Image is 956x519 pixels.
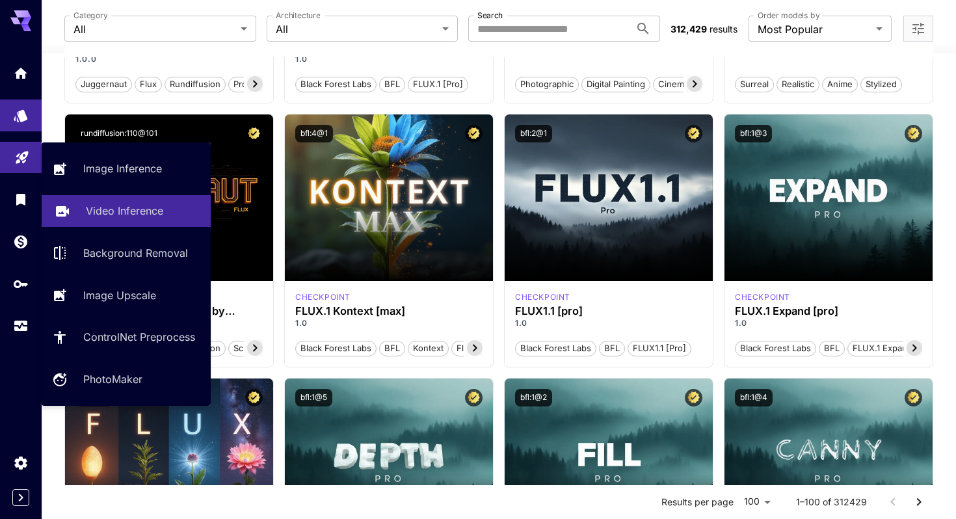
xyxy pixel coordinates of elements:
button: bfl:1@3 [735,125,772,142]
span: Stylized [861,78,901,91]
button: bfl:1@5 [295,389,332,406]
p: Video Inference [86,203,163,219]
p: 1.0.0 [75,53,263,65]
span: Most Popular [758,21,871,37]
button: Certified Model – Vetted for best performance and includes a commercial license. [245,125,263,142]
span: All [276,21,438,37]
button: Certified Model – Vetted for best performance and includes a commercial license. [905,125,922,142]
button: Certified Model – Vetted for best performance and includes a commercial license. [685,125,702,142]
button: bfl:2@1 [515,125,552,142]
button: Open more filters [910,21,926,37]
label: Category [73,10,108,21]
button: Certified Model – Vetted for best performance and includes a commercial license. [465,125,483,142]
div: API Keys [13,276,29,292]
span: flux [135,78,161,91]
a: Video Inference [42,195,211,227]
p: 1–100 of 312429 [796,496,867,509]
p: PhotoMaker [83,371,142,387]
span: BFL [600,342,624,355]
span: FLUX1.1 [pro] [628,342,691,355]
a: ControlNet Preprocess [42,321,211,353]
span: 312,429 [671,23,707,34]
button: Expand sidebar [12,489,29,506]
p: Image Inference [83,161,162,176]
p: checkpoint [735,291,790,303]
div: fluxpro [735,291,790,303]
span: Photographic [516,78,578,91]
label: Search [477,10,503,21]
a: Image Upscale [42,279,211,311]
button: Certified Model – Vetted for best performance and includes a commercial license. [905,389,922,406]
span: BFL [819,342,844,355]
button: rundiffusion:110@101 [75,125,163,142]
span: Anime [823,78,857,91]
p: 1.0 [735,317,922,329]
p: checkpoint [515,291,570,303]
p: Image Upscale [83,287,156,303]
span: Black Forest Labs [296,342,376,355]
span: Black Forest Labs [296,78,376,91]
a: PhotoMaker [42,364,211,395]
span: BFL [380,342,405,355]
span: Black Forest Labs [736,342,816,355]
h3: FLUX.1 Kontext [max] [295,305,483,317]
span: Flux Kontext [452,342,511,355]
button: bfl:1@2 [515,389,552,406]
div: 100 [739,492,775,511]
span: FLUX.1 Expand [pro] [848,342,940,355]
p: ControlNet Preprocess [83,329,195,345]
div: Settings [13,455,29,471]
button: Go to next page [906,489,932,515]
p: checkpoint [295,291,351,303]
button: Certified Model – Vetted for best performance and includes a commercial license. [685,389,702,406]
span: rundiffusion [165,78,225,91]
p: 1.0 [295,317,483,329]
div: fluxpro [515,291,570,303]
div: Playground [14,145,30,161]
span: Kontext [408,342,448,355]
button: bfl:4@1 [295,125,333,142]
span: Black Forest Labs [516,342,596,355]
p: Background Removal [83,245,188,261]
p: 1.0 [515,317,702,329]
span: results [710,23,737,34]
a: Background Removal [42,237,211,269]
label: Order models by [758,10,819,21]
a: Image Inference [42,153,211,185]
span: Cinematic [654,78,702,91]
div: Usage [13,318,29,334]
div: FLUX.1 Kontext [max] [295,291,351,303]
span: schnell [229,342,267,355]
h3: FLUX.1 Expand [pro] [735,305,922,317]
label: Architecture [276,10,320,21]
p: Results per page [661,496,734,509]
h3: FLUX1.1 [pro] [515,305,702,317]
div: Wallet [13,233,29,250]
span: Realistic [777,78,819,91]
button: bfl:1@4 [735,389,773,406]
span: FLUX.1 [pro] [408,78,468,91]
span: pro [229,78,252,91]
span: juggernaut [76,78,131,91]
span: BFL [380,78,405,91]
span: Digital Painting [582,78,650,91]
div: Models [13,103,29,120]
button: Certified Model – Vetted for best performance and includes a commercial license. [245,389,263,406]
span: Surreal [736,78,773,91]
div: Library [13,191,29,207]
p: 1.0 [295,53,483,65]
button: Certified Model – Vetted for best performance and includes a commercial license. [465,389,483,406]
div: Home [13,65,29,81]
span: All [73,21,235,37]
